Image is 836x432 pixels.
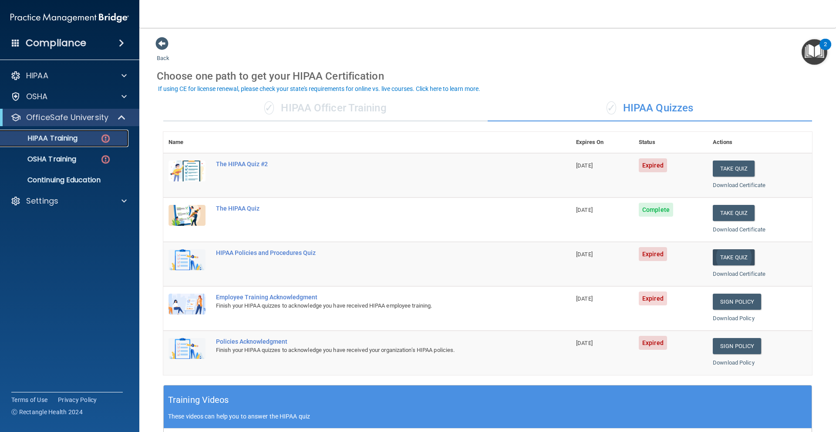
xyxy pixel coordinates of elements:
[163,132,211,153] th: Name
[713,271,765,277] a: Download Certificate
[576,207,593,213] span: [DATE]
[158,86,480,92] div: If using CE for license renewal, please check your state's requirements for online vs. live cours...
[26,91,48,102] p: OSHA
[634,132,708,153] th: Status
[216,249,527,256] div: HIPAA Policies and Procedures Quiz
[576,340,593,346] span: [DATE]
[713,294,761,310] a: Sign Policy
[792,372,826,405] iframe: Drift Widget Chat Controller
[488,95,812,121] div: HIPAA Quizzes
[216,338,527,345] div: Policies Acknowledgment
[6,155,76,164] p: OSHA Training
[713,226,765,233] a: Download Certificate
[607,101,616,114] span: ✓
[639,158,667,172] span: Expired
[216,161,527,167] div: The HIPAA Quiz #2
[802,39,827,65] button: Open Resource Center, 2 new notifications
[576,251,593,258] span: [DATE]
[216,205,527,212] div: The HIPAA Quiz
[576,162,593,169] span: [DATE]
[713,315,755,321] a: Download Policy
[824,44,827,56] div: 2
[10,196,127,206] a: Settings
[168,392,229,408] h5: Training Videos
[10,91,127,102] a: OSHA
[6,176,125,184] p: Continuing Education
[10,9,129,27] img: PMB logo
[576,295,593,302] span: [DATE]
[163,95,488,121] div: HIPAA Officer Training
[216,294,527,301] div: Employee Training Acknowledgment
[571,132,634,153] th: Expires On
[100,154,111,165] img: danger-circle.6113f641.png
[713,205,755,221] button: Take Quiz
[157,64,819,89] div: Choose one path to get your HIPAA Certification
[26,196,58,206] p: Settings
[713,249,755,265] button: Take Quiz
[713,359,755,366] a: Download Policy
[639,247,667,261] span: Expired
[26,37,86,49] h4: Compliance
[713,338,761,354] a: Sign Policy
[713,182,765,188] a: Download Certificate
[168,413,807,420] p: These videos can help you to answer the HIPAA quiz
[6,134,78,143] p: HIPAA Training
[157,84,482,93] button: If using CE for license renewal, please check your state's requirements for online vs. live cours...
[708,132,812,153] th: Actions
[639,336,667,350] span: Expired
[639,291,667,305] span: Expired
[26,112,108,123] p: OfficeSafe University
[58,395,97,404] a: Privacy Policy
[100,133,111,144] img: danger-circle.6113f641.png
[216,345,527,355] div: Finish your HIPAA quizzes to acknowledge you have received your organization’s HIPAA policies.
[713,161,755,177] button: Take Quiz
[11,395,47,404] a: Terms of Use
[26,70,48,81] p: HIPAA
[10,70,127,81] a: HIPAA
[216,301,527,311] div: Finish your HIPAA quizzes to acknowledge you have received HIPAA employee training.
[264,101,274,114] span: ✓
[639,203,673,217] span: Complete
[10,112,126,123] a: OfficeSafe University
[11,408,83,416] span: Ⓒ Rectangle Health 2024
[157,44,169,61] a: Back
